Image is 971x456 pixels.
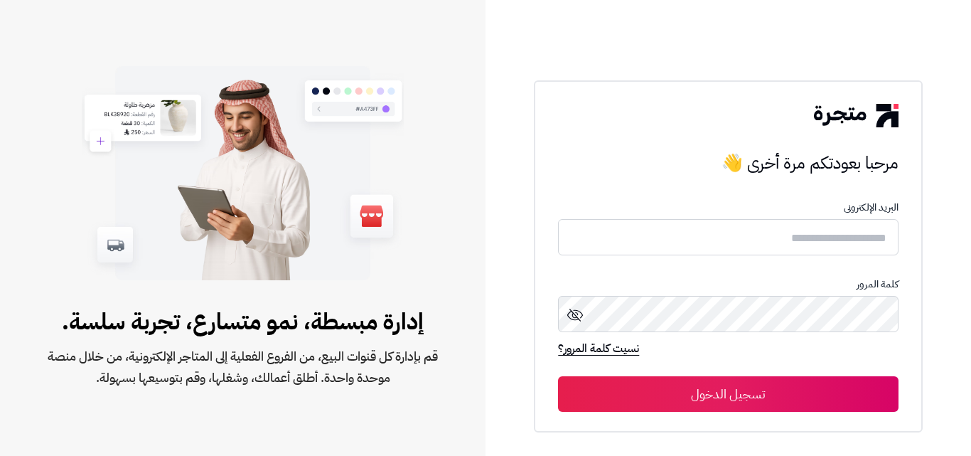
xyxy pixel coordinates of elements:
[45,346,440,388] span: قم بإدارة كل قنوات البيع، من الفروع الفعلية إلى المتاجر الإلكترونية، من خلال منصة موحدة واحدة. أط...
[558,340,639,360] a: نسيت كلمة المرور؟
[814,104,898,127] img: logo-2.png
[558,376,898,412] button: تسجيل الدخول
[558,149,898,177] h3: مرحبا بعودتكم مرة أخرى 👋
[558,279,898,290] p: كلمة المرور
[45,304,440,339] span: إدارة مبسطة، نمو متسارع، تجربة سلسة.
[558,202,898,213] p: البريد الإلكترونى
